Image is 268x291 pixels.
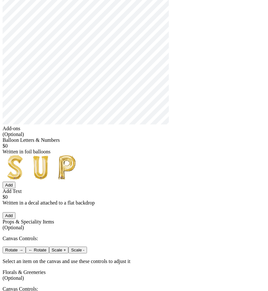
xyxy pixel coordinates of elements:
[3,269,265,281] div: Florals & Greeneries
[49,247,69,253] button: Scale +
[3,200,265,206] div: Written in a decal attached to a flat backdrop
[3,149,265,155] div: Written in foil balloons
[3,219,265,231] div: Props & Speciality Items
[3,132,265,137] div: (Optional)
[3,236,265,241] p: Canvas Controls:
[3,194,265,200] div: $0
[3,143,265,149] div: $0
[3,137,265,143] div: Balloon Letters & Numbers
[3,259,265,264] p: Select an item on the canvas and use these controls to adjust it
[3,247,26,253] button: Rotate →
[3,188,265,194] div: Add Text
[3,182,15,188] button: Add
[26,247,49,253] button: ← Rotate
[3,225,265,231] div: (Optional)
[3,212,15,219] button: Add
[3,126,265,137] div: Add-ons
[3,275,265,281] div: (Optional)
[68,247,87,253] button: Scale -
